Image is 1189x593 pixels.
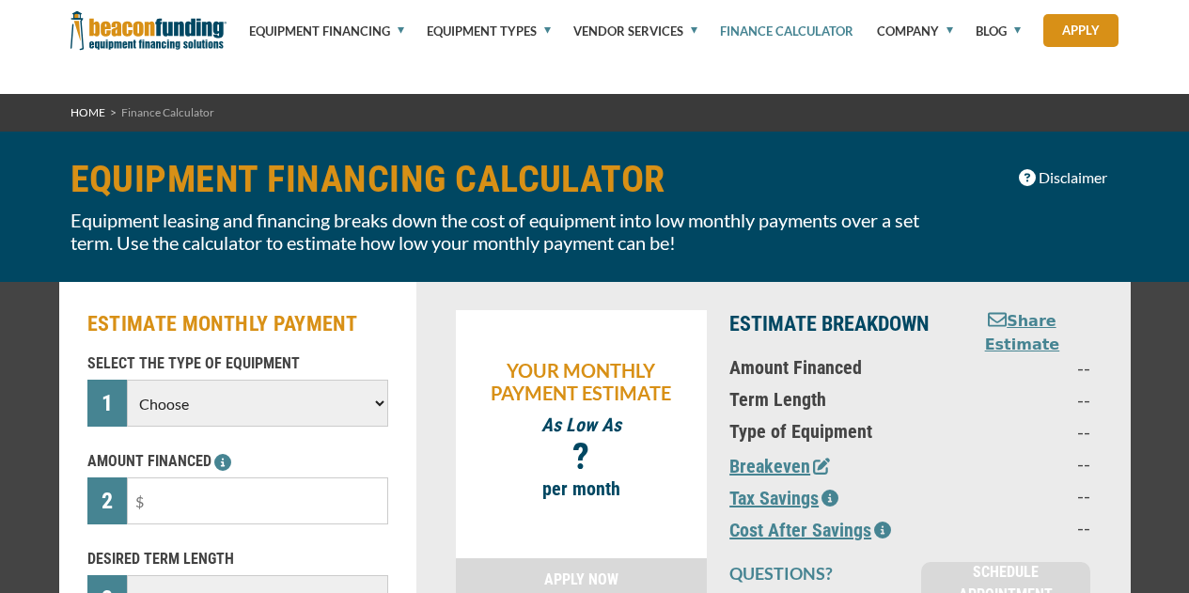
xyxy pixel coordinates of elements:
[1039,166,1107,189] span: Disclaimer
[953,484,1090,507] p: --
[729,452,830,480] button: Breakeven
[70,160,941,199] h1: EQUIPMENT FINANCING CALCULATOR
[953,388,1090,411] p: --
[1043,14,1119,47] a: Apply
[729,388,931,411] p: Term Length
[87,450,388,473] p: AMOUNT FINANCED
[70,209,941,254] p: Equipment leasing and financing breaks down the cost of equipment into low monthly payments over ...
[87,548,388,570] p: DESIRED TERM LENGTH
[465,477,698,500] p: per month
[729,310,931,338] p: ESTIMATE BREAKDOWN
[729,420,931,443] p: Type of Equipment
[729,484,838,512] button: Tax Savings
[465,414,698,436] p: As Low As
[70,105,105,119] a: HOME
[87,352,388,375] p: SELECT THE TYPE OF EQUIPMENT
[729,356,931,379] p: Amount Financed
[953,310,1090,356] button: Share Estimate
[87,310,388,338] h2: ESTIMATE MONTHLY PAYMENT
[953,516,1090,538] p: --
[127,477,387,524] input: $
[953,452,1090,475] p: --
[729,516,891,544] button: Cost After Savings
[87,380,128,427] div: 1
[121,105,214,119] span: Finance Calculator
[953,420,1090,443] p: --
[465,445,698,468] p: ?
[87,477,128,524] div: 2
[465,359,698,404] p: YOUR MONTHLY PAYMENT ESTIMATE
[953,356,1090,379] p: --
[729,562,899,585] p: QUESTIONS?
[1007,160,1119,195] button: Disclaimer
